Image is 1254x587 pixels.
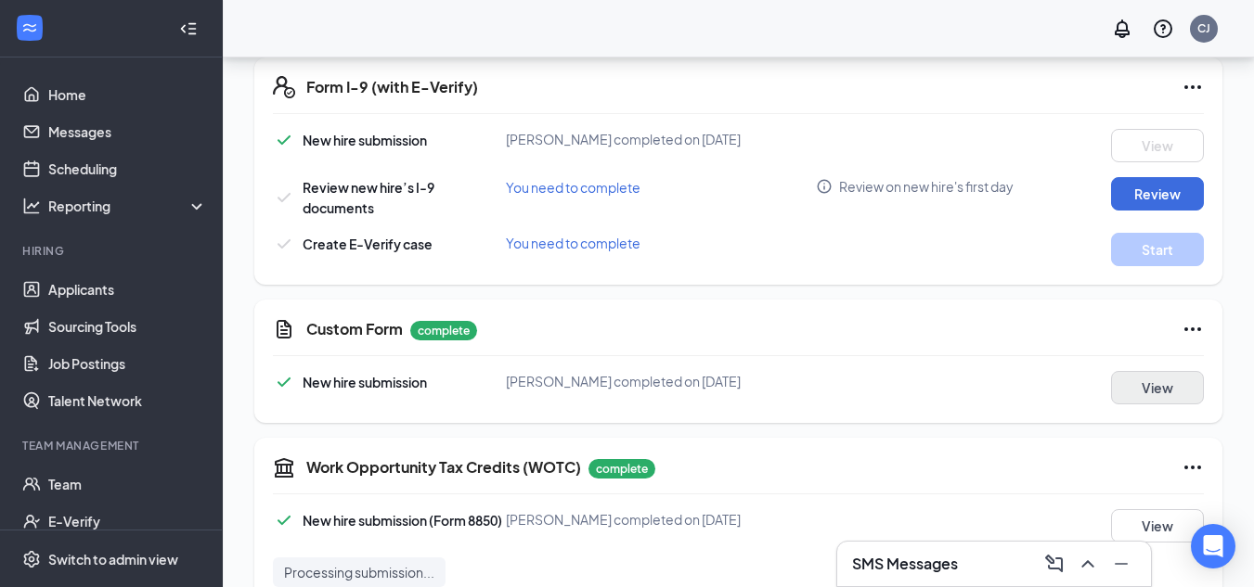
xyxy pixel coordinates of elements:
div: Team Management [22,438,203,453]
span: Processing submission... [284,563,434,581]
span: You need to complete [506,235,640,251]
svg: Checkmark [273,371,295,393]
div: Switch to admin view [48,550,178,568]
svg: Minimize [1110,553,1132,575]
svg: Checkmark [273,509,295,531]
svg: Analysis [22,197,41,215]
button: Start [1111,233,1204,266]
svg: Notifications [1111,18,1133,40]
button: ComposeMessage [1040,549,1069,579]
span: You need to complete [506,179,640,196]
a: Scheduling [48,150,207,187]
svg: Ellipses [1182,456,1204,479]
svg: ComposeMessage [1043,553,1066,575]
div: CJ [1197,20,1210,36]
p: complete [410,321,477,340]
button: View [1111,509,1204,542]
svg: Checkmark [273,186,295,209]
button: ChevronUp [1073,549,1103,579]
a: Applicants [48,271,207,308]
h5: Custom Form [306,319,403,339]
span: Review on new hire's first day [839,177,1014,196]
svg: FormI9EVerifyIcon [273,76,295,98]
h5: Work Opportunity Tax Credits (WOTC) [306,457,581,478]
div: Reporting [48,197,208,215]
div: Open Intercom Messenger [1191,524,1235,568]
svg: WorkstreamLogo [20,19,39,37]
svg: TaxGovernmentIcon [273,456,295,479]
a: Job Postings [48,345,207,382]
a: Talent Network [48,382,207,419]
span: [PERSON_NAME] completed on [DATE] [506,131,741,147]
svg: Ellipses [1182,318,1204,340]
h5: Form I-9 (with E-Verify) [306,77,478,97]
svg: CustomFormIcon [273,318,295,340]
button: Review [1111,177,1204,211]
button: View [1111,129,1204,162]
span: [PERSON_NAME] completed on [DATE] [506,373,741,389]
a: E-Verify [48,503,207,540]
span: Review new hire’s I-9 documents [303,179,434,216]
a: Sourcing Tools [48,308,207,345]
svg: Checkmark [273,129,295,151]
span: [PERSON_NAME] completed on [DATE] [506,511,741,528]
svg: Collapse [179,19,198,38]
svg: Checkmark [273,233,295,255]
span: New hire submission (Form 8850) [303,512,502,529]
span: New hire submission [303,374,427,390]
h3: SMS Messages [852,554,958,574]
button: Minimize [1106,549,1136,579]
a: Messages [48,113,207,150]
p: complete [588,459,655,479]
svg: QuestionInfo [1152,18,1174,40]
button: View [1111,371,1204,404]
svg: ChevronUp [1077,553,1099,575]
svg: Ellipses [1182,76,1204,98]
svg: Info [816,178,833,195]
div: Hiring [22,243,203,259]
span: Create E-Verify case [303,236,433,252]
a: Home [48,76,207,113]
a: Team [48,466,207,503]
svg: Settings [22,550,41,568]
span: New hire submission [303,132,427,148]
